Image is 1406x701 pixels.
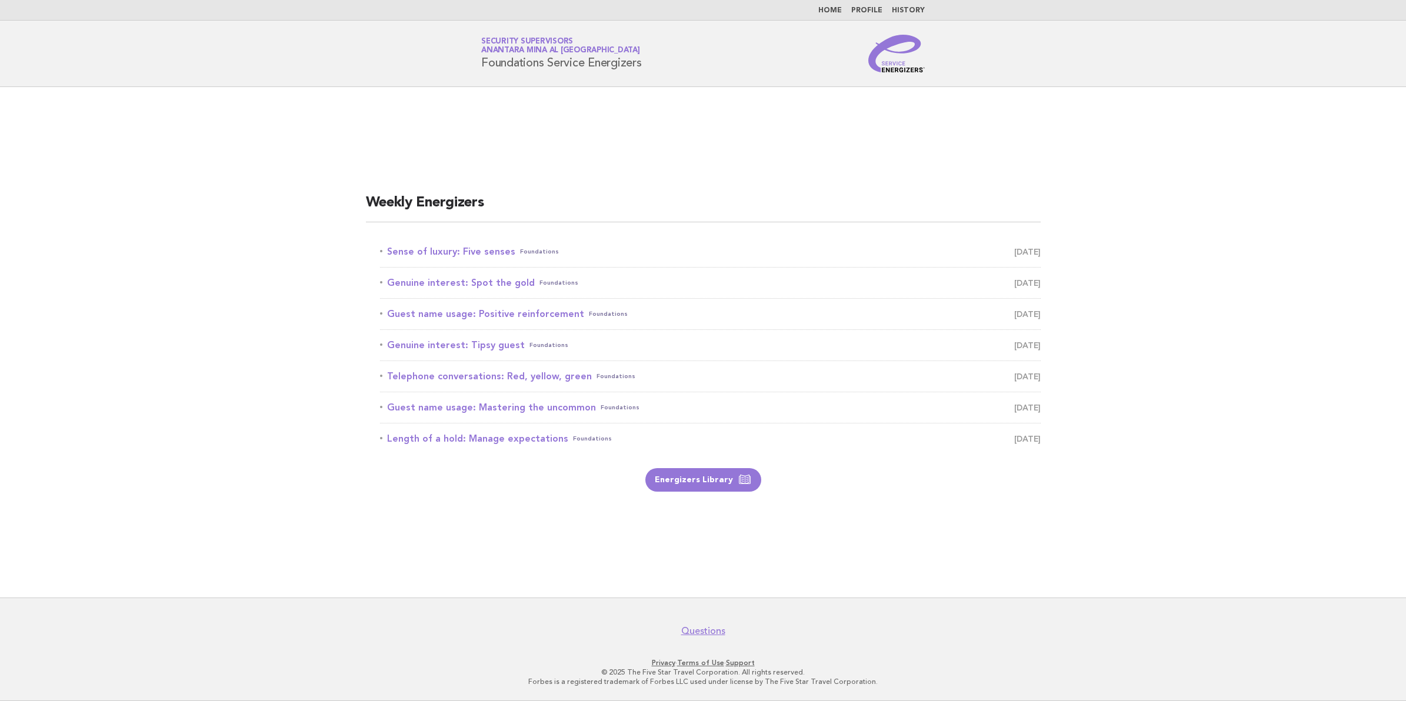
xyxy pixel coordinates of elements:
span: Foundations [573,430,612,447]
a: Length of a hold: Manage expectationsFoundations [DATE] [380,430,1041,447]
span: Foundations [589,306,628,322]
a: Terms of Use [677,659,724,667]
span: [DATE] [1014,275,1041,291]
span: [DATE] [1014,368,1041,385]
a: Support [726,659,755,667]
span: Foundations [529,337,568,353]
a: Genuine interest: Tipsy guestFoundations [DATE] [380,337,1041,353]
span: [DATE] [1014,306,1041,322]
span: [DATE] [1014,337,1041,353]
span: Anantara Mina al [GEOGRAPHIC_DATA] [481,47,640,55]
a: Profile [851,7,882,14]
a: Energizers Library [645,468,761,492]
a: Guest name usage: Positive reinforcementFoundations [DATE] [380,306,1041,322]
a: Questions [681,625,725,637]
span: [DATE] [1014,430,1041,447]
span: Foundations [539,275,578,291]
a: Genuine interest: Spot the goldFoundations [DATE] [380,275,1041,291]
span: Foundations [597,368,635,385]
a: Security SupervisorsAnantara Mina al [GEOGRAPHIC_DATA] [481,38,640,54]
a: Guest name usage: Mastering the uncommonFoundations [DATE] [380,399,1041,416]
a: Sense of luxury: Five sensesFoundations [DATE] [380,243,1041,260]
a: Telephone conversations: Red, yellow, greenFoundations [DATE] [380,368,1041,385]
p: · · [343,658,1063,667]
a: History [892,7,925,14]
span: Foundations [601,399,639,416]
p: Forbes is a registered trademark of Forbes LLC used under license by The Five Star Travel Corpora... [343,677,1063,686]
span: [DATE] [1014,399,1041,416]
h1: Foundations Service Energizers [481,38,642,69]
span: Foundations [520,243,559,260]
span: [DATE] [1014,243,1041,260]
p: © 2025 The Five Star Travel Corporation. All rights reserved. [343,667,1063,677]
img: Service Energizers [868,35,925,72]
a: Home [818,7,842,14]
a: Privacy [652,659,675,667]
h2: Weekly Energizers [366,193,1041,222]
